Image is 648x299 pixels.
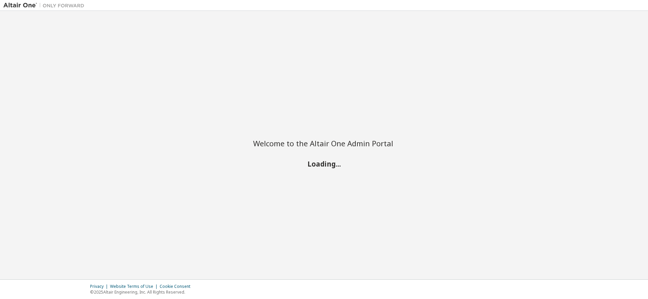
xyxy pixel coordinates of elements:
h2: Loading... [253,159,395,168]
div: Website Terms of Use [110,284,160,289]
h2: Welcome to the Altair One Admin Portal [253,139,395,148]
div: Privacy [90,284,110,289]
p: © 2025 Altair Engineering, Inc. All Rights Reserved. [90,289,194,295]
img: Altair One [3,2,88,9]
div: Cookie Consent [160,284,194,289]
